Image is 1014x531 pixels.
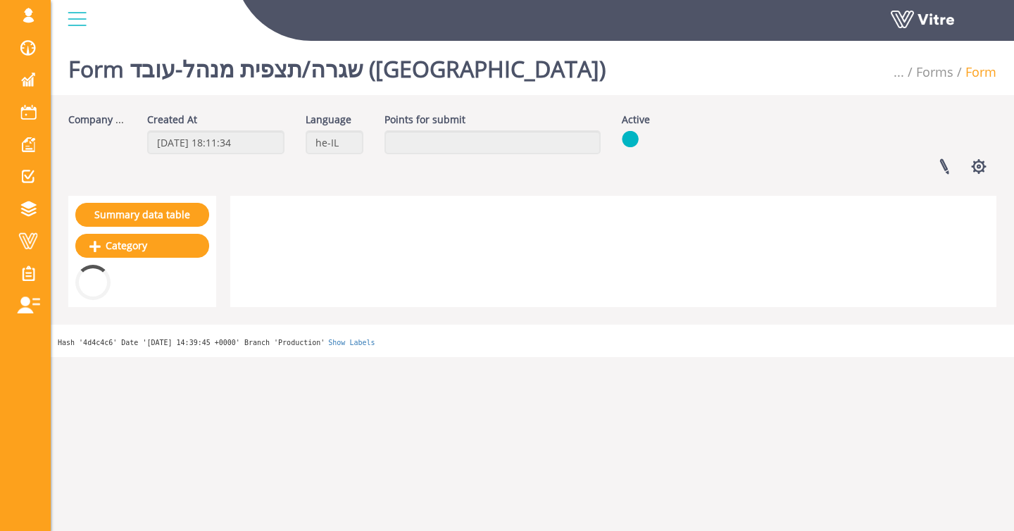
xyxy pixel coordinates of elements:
a: Summary data table [75,203,209,227]
a: Category [75,234,209,258]
label: Company [68,113,113,127]
h1: Form שגרה/תצפית מנהל-עובד ([GEOGRAPHIC_DATA]) [68,35,606,95]
span: ... [115,113,124,126]
span: ... [894,63,904,80]
a: Show Labels [328,339,375,346]
label: Active [622,113,650,127]
img: yes [622,130,639,148]
li: Form [953,63,996,82]
span: Hash '4d4c4c6' Date '[DATE] 14:39:45 +0000' Branch 'Production' [58,339,325,346]
label: Created At [147,113,197,127]
label: Language [306,113,351,127]
a: Forms [916,63,953,80]
label: Points for submit [384,113,465,127]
